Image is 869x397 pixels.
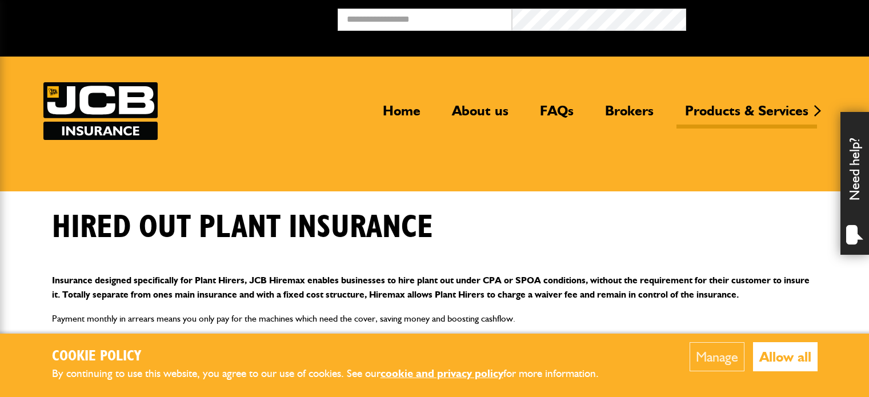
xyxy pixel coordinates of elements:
[531,102,582,129] a: FAQs
[840,112,869,255] div: Need help?
[52,311,818,326] p: Payment monthly in arrears means you only pay for the machines which need the cover, saving money...
[43,82,158,140] a: JCB Insurance Services
[596,102,662,129] a: Brokers
[690,342,744,371] button: Manage
[381,367,503,380] a: cookie and privacy policy
[374,102,429,129] a: Home
[686,9,860,26] button: Broker Login
[676,102,817,129] a: Products & Services
[52,273,818,302] p: Insurance designed specifically for Plant Hirers, JCB Hiremax enables businesses to hire plant ou...
[43,82,158,140] img: JCB Insurance Services logo
[52,208,433,247] h1: Hired out plant insurance
[52,348,618,366] h2: Cookie Policy
[443,102,517,129] a: About us
[753,342,818,371] button: Allow all
[52,365,618,383] p: By continuing to use this website, you agree to our use of cookies. See our for more information.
